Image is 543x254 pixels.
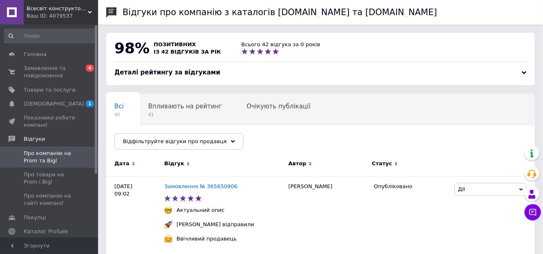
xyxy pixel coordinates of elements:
[24,214,46,221] span: Покупці
[164,220,172,229] img: :rocket:
[27,5,88,12] span: Всесвіт конструкторів
[374,183,448,190] div: Опубліковано
[114,134,197,141] span: Опубліковані без комен...
[4,29,96,43] input: Пошук
[164,183,237,189] a: Замовлення № 365650906
[525,204,541,220] button: Чат з покупцем
[24,65,76,79] span: Замовлення та повідомлення
[154,49,221,55] span: із 42 відгуків за рік
[114,40,150,56] span: 98%
[288,160,306,167] span: Автор
[123,7,437,17] h1: Відгуки про компанію з каталогів [DOMAIN_NAME] та [DOMAIN_NAME]
[114,69,220,76] span: Деталі рейтингу за відгуками
[174,235,239,243] div: Ввічливий продавець
[86,100,94,107] span: 1
[114,103,124,110] span: Всі
[114,160,130,167] span: Дата
[114,68,527,77] div: Деталі рейтингу за відгуками
[247,103,311,110] span: Очікують публікації
[24,51,47,58] span: Головна
[154,41,196,47] span: позитивних
[164,235,172,243] img: :hugging_face:
[106,125,214,156] div: Опубліковані без коментаря
[114,112,124,118] span: 45
[164,160,184,167] span: Відгук
[24,114,76,129] span: Показники роботи компанії
[24,192,76,207] span: Про компанію на сайті компанії
[148,112,222,118] span: 41
[24,100,84,108] span: [DEMOGRAPHIC_DATA]
[164,206,172,214] img: :nerd_face:
[458,186,465,192] span: Дії
[24,86,76,94] span: Товари та послуги
[174,207,227,214] div: Актуальний опис
[27,12,98,20] div: Ваш ID: 4079537
[174,221,256,228] div: [PERSON_NAME] відправили
[24,135,45,143] span: Відгуки
[24,171,76,186] span: Про товари на Prom і Bigl
[24,228,68,235] span: Каталог ProSale
[148,103,222,110] span: Впливають на рейтинг
[372,160,392,167] span: Статус
[123,138,227,144] span: Відфільтруйте відгуки про продавця
[86,65,94,72] span: 4
[24,150,76,164] span: Про компанію на Prom та Bigl
[241,41,320,48] div: Всього 42 відгука за 0 років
